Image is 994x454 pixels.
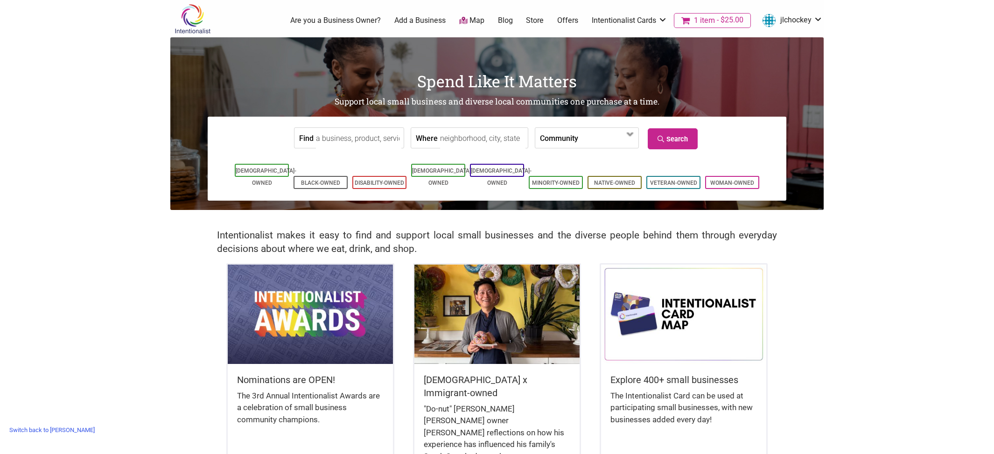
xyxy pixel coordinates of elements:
[594,180,635,186] a: Native-Owned
[299,128,314,148] label: Find
[471,168,532,186] a: [DEMOGRAPHIC_DATA]-Owned
[532,180,580,186] a: Minority-Owned
[540,128,578,148] label: Community
[424,373,570,399] h5: [DEMOGRAPHIC_DATA] x Immigrant-owned
[237,390,384,435] div: The 3rd Annual Intentionalist Awards are a celebration of small business community champions.
[217,229,777,256] h2: Intentionalist makes it easy to find and support local small businesses and the diverse people be...
[758,12,823,29] a: jlchockey
[674,13,751,28] a: Cart1 item$25.00
[394,15,446,26] a: Add a Business
[416,128,438,148] label: Where
[414,265,580,363] img: King Donuts - Hong Chhuor
[170,96,824,108] h2: Support local small business and diverse local communities one purchase at a time.
[715,16,743,24] span: $25.00
[526,15,544,26] a: Store
[650,180,697,186] a: Veteran-Owned
[170,70,824,92] h1: Spend Like It Matters
[601,265,766,363] img: Intentionalist Card Map
[412,168,473,186] a: [DEMOGRAPHIC_DATA]-Owned
[459,15,484,26] a: Map
[710,180,754,186] a: Woman-Owned
[694,17,715,24] span: 1 item
[236,168,296,186] a: [DEMOGRAPHIC_DATA]-Owned
[290,15,381,26] a: Are you a Business Owner?
[498,15,513,26] a: Blog
[316,128,401,149] input: a business, product, service
[681,16,692,25] i: Cart
[237,373,384,386] h5: Nominations are OPEN!
[610,390,757,435] div: The Intentionalist Card can be used at participating small businesses, with new businesses added ...
[592,15,667,26] a: Intentionalist Cards
[355,180,404,186] a: Disability-Owned
[170,4,215,34] img: Intentionalist
[610,373,757,386] h5: Explore 400+ small businesses
[557,15,578,26] a: Offers
[228,265,393,363] img: Intentionalist Awards
[5,423,99,437] a: Switch back to [PERSON_NAME]
[648,128,698,149] a: Search
[440,128,525,149] input: neighborhood, city, state
[301,180,340,186] a: Black-Owned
